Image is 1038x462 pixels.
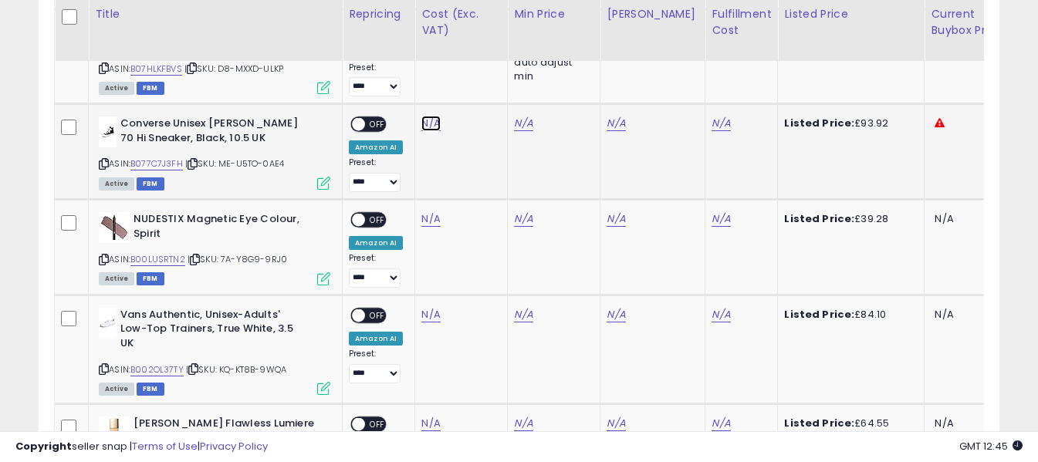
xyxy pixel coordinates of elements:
div: Amazon AI [349,332,403,346]
a: Privacy Policy [200,439,268,454]
div: ASIN: [99,116,330,188]
a: N/A [607,116,625,131]
b: Converse Unisex [PERSON_NAME] 70 Hi Sneaker, Black, 10.5 UK [120,116,308,149]
span: N/A [935,211,953,226]
div: Repricing [349,6,408,22]
a: N/A [607,307,625,322]
a: N/A [712,416,730,431]
a: N/A [514,307,533,322]
span: 2025-09-17 12:45 GMT [959,439,1023,454]
strong: Copyright [15,439,72,454]
div: Cost (Exc. VAT) [421,6,501,39]
div: [PERSON_NAME] [607,6,698,22]
div: Listed Price [784,6,918,22]
div: ASIN: [99,22,330,93]
a: B00LUSRTN2 [130,253,185,266]
span: FBM [137,177,164,191]
div: £93.92 [784,116,912,130]
a: N/A [712,307,730,322]
a: N/A [421,116,440,131]
b: NUDESTIX Magnetic Eye Colour, Spirit [134,212,321,244]
a: N/A [514,416,533,431]
b: Listed Price: [784,116,854,130]
span: FBM [137,82,164,95]
a: N/A [607,211,625,227]
div: seller snap | | [15,440,268,454]
span: OFF [365,214,390,227]
a: N/A [712,116,730,131]
img: 11lY7lFtsGL._SL40_.jpg [99,308,117,339]
img: 31Cp3-DkzwL._SL40_.jpg [99,116,117,147]
span: All listings currently available for purchase on Amazon [99,383,134,396]
span: | SKU: 7A-Y8G9-9RJ0 [188,253,287,265]
a: Terms of Use [132,439,198,454]
div: Preset: [349,157,403,192]
div: Preset: [349,253,403,288]
div: ASIN: [99,212,330,284]
span: | SKU: D8-MXXD-ULKP [184,62,283,75]
span: All listings currently available for purchase on Amazon [99,272,134,285]
div: ASIN: [99,308,330,393]
a: N/A [514,116,533,131]
a: B07HLKFBVS [130,62,182,76]
span: N/A [935,416,953,430]
a: N/A [607,416,625,431]
span: FBM [137,272,164,285]
b: Listed Price: [784,307,854,322]
span: All listings currently available for purchase on Amazon [99,82,134,95]
span: N/A [935,307,953,322]
b: Listed Price: [784,211,854,226]
a: N/A [514,211,533,227]
b: Listed Price: [784,416,854,430]
span: | SKU: ME-U5TO-0AE4 [185,157,284,170]
a: N/A [421,307,440,322]
div: Preset: [349,62,403,97]
div: Current Buybox Price [931,6,1010,39]
div: Amazon AI [349,140,403,154]
a: B002OL37TY [130,363,184,376]
span: OFF [365,309,390,322]
span: | SKU: KQ-KT8B-9WQA [186,363,286,376]
div: Fulfillment Cost [712,6,771,39]
span: OFF [365,118,390,131]
div: Amazon AI [349,236,403,250]
div: £39.28 [784,212,912,226]
div: Preset: [349,349,403,383]
b: Vans Authentic, Unisex-Adults' Low-Top Trainers, True White, 3.5 UK [120,308,308,355]
span: FBM [137,383,164,396]
img: 41GhFTs0paL._SL40_.jpg [99,212,130,243]
div: £84.10 [784,308,912,322]
a: N/A [421,416,440,431]
a: N/A [712,211,730,227]
div: Min Price [514,6,593,22]
div: Title [95,6,336,22]
a: N/A [421,211,440,227]
a: B077C7J3FH [130,157,183,170]
div: Disable auto adjust min [514,39,588,84]
span: All listings currently available for purchase on Amazon [99,177,134,191]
